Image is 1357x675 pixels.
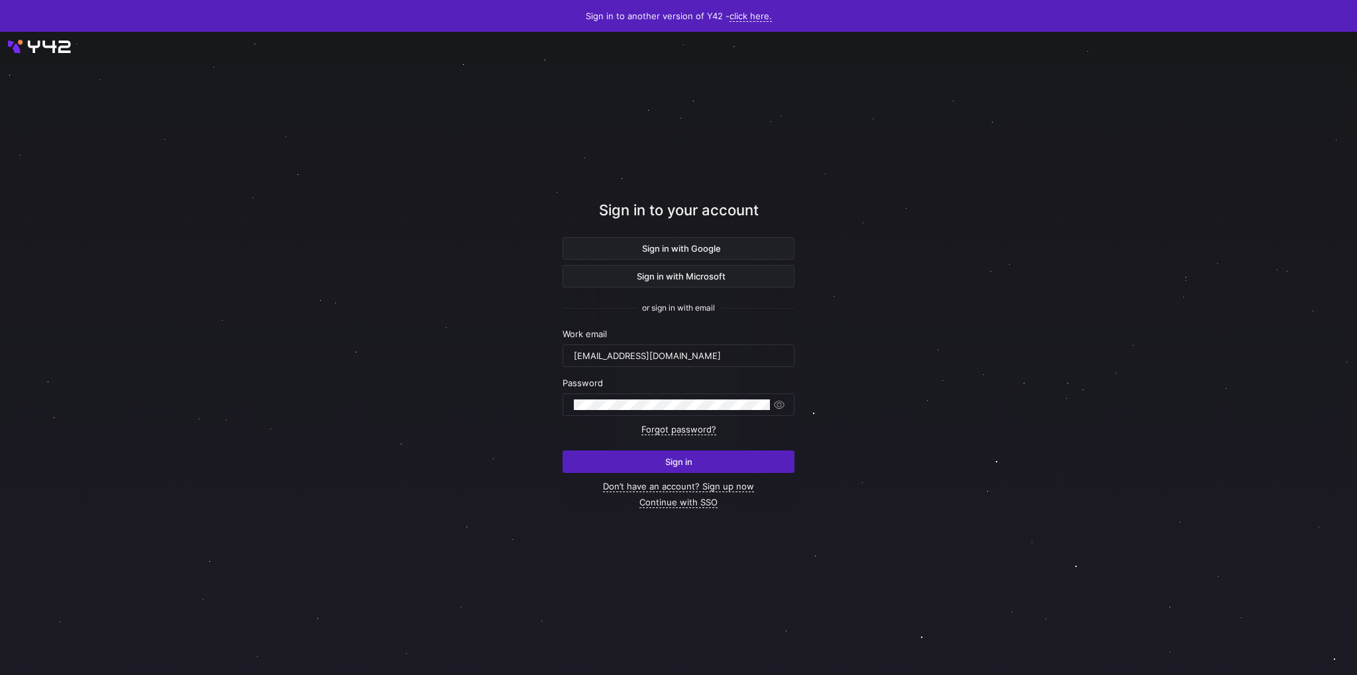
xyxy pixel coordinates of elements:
button: Sign in [563,450,794,473]
a: click here. [730,11,772,22]
span: Sign in with Google [637,243,721,254]
a: Don’t have an account? Sign up now [603,481,754,492]
a: Continue with SSO [639,497,718,508]
span: or sign in with email [642,303,715,313]
span: Password [563,378,603,388]
button: Sign in with Google [563,237,794,260]
div: Sign in to your account [563,199,794,237]
span: Work email [563,329,607,339]
button: Sign in with Microsoft [563,265,794,287]
a: Forgot password? [641,424,716,435]
span: Sign in with Microsoft [631,271,726,282]
span: Sign in [665,456,692,467]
